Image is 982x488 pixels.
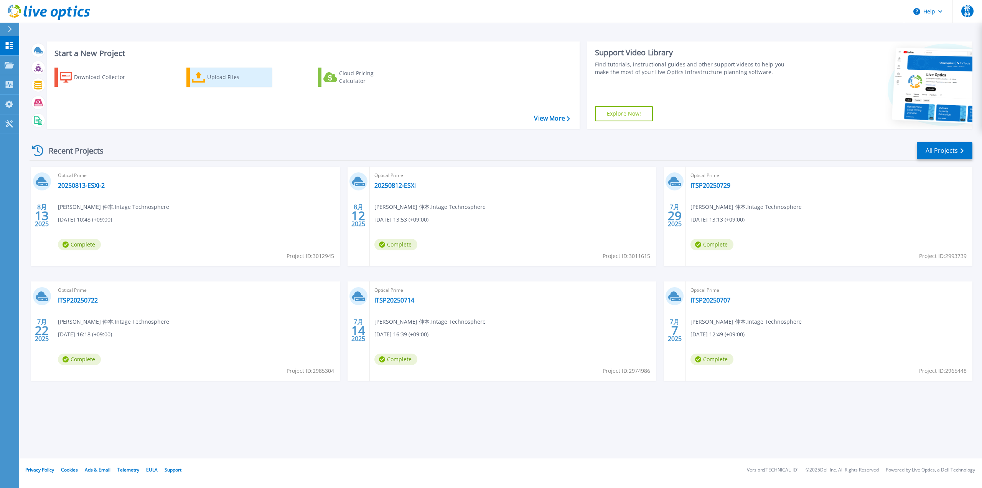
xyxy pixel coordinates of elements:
[58,286,335,294] span: Optical Prime
[35,327,49,334] span: 22
[690,203,802,211] span: [PERSON_NAME] 仲本 , Intage Technosphere
[58,354,101,365] span: Complete
[287,367,334,375] span: Project ID: 2985304
[690,296,730,304] a: ITSP20250707
[186,68,272,87] a: Upload Files
[690,354,733,365] span: Complete
[54,68,140,87] a: Download Collector
[85,466,110,473] a: Ads & Email
[58,171,335,180] span: Optical Prime
[35,316,49,344] div: 7月 2025
[374,171,652,180] span: Optical Prime
[117,466,139,473] a: Telemetry
[58,318,169,326] span: [PERSON_NAME] 仲本 , Intage Technosphere
[318,68,404,87] a: Cloud Pricing Calculator
[35,212,49,219] span: 13
[374,318,486,326] span: [PERSON_NAME] 仲本 , Intage Technosphere
[207,69,269,85] div: Upload Files
[374,354,417,365] span: Complete
[747,468,799,473] li: Version: [TECHNICAL_ID]
[917,142,972,159] a: All Projects
[919,252,967,260] span: Project ID: 2993739
[74,69,135,85] div: Download Collector
[534,115,570,122] a: View More
[603,252,650,260] span: Project ID: 3011615
[667,202,682,230] div: 7月 2025
[690,171,968,180] span: Optical Prime
[351,327,365,334] span: 14
[690,182,730,189] a: ITSP20250729
[595,48,794,58] div: Support Video Library
[690,286,968,294] span: Optical Prime
[671,327,678,334] span: 7
[886,468,975,473] li: Powered by Live Optics, a Dell Technology
[690,330,745,339] span: [DATE] 12:49 (+09:00)
[351,316,366,344] div: 7月 2025
[690,239,733,250] span: Complete
[54,49,570,58] h3: Start a New Project
[58,330,112,339] span: [DATE] 16:18 (+09:00)
[595,106,653,121] a: Explore Now!
[374,203,486,211] span: [PERSON_NAME] 仲本 , Intage Technosphere
[690,318,802,326] span: [PERSON_NAME] 仲本 , Intage Technosphere
[374,330,428,339] span: [DATE] 16:39 (+09:00)
[919,367,967,375] span: Project ID: 2965448
[351,212,365,219] span: 12
[374,215,428,224] span: [DATE] 13:53 (+09:00)
[374,182,416,189] a: 20250812-ESXi
[58,215,112,224] span: [DATE] 10:48 (+09:00)
[806,468,879,473] li: © 2025 Dell Inc. All Rights Reserved
[351,202,366,230] div: 8月 2025
[961,5,974,17] span: 裕仲
[30,141,114,160] div: Recent Projects
[668,212,682,219] span: 29
[61,466,78,473] a: Cookies
[374,239,417,250] span: Complete
[58,182,105,189] a: 20250813-ESXi-2
[595,61,794,76] div: Find tutorials, instructional guides and other support videos to help you make the most of your L...
[690,215,745,224] span: [DATE] 13:13 (+09:00)
[58,203,169,211] span: [PERSON_NAME] 仲本 , Intage Technosphere
[35,202,49,230] div: 8月 2025
[58,296,98,304] a: ITSP20250722
[603,367,650,375] span: Project ID: 2974986
[287,252,334,260] span: Project ID: 3012945
[146,466,158,473] a: EULA
[667,316,682,344] div: 7月 2025
[58,239,101,250] span: Complete
[374,286,652,294] span: Optical Prime
[339,69,400,85] div: Cloud Pricing Calculator
[165,466,181,473] a: Support
[374,296,414,304] a: ITSP20250714
[25,466,54,473] a: Privacy Policy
